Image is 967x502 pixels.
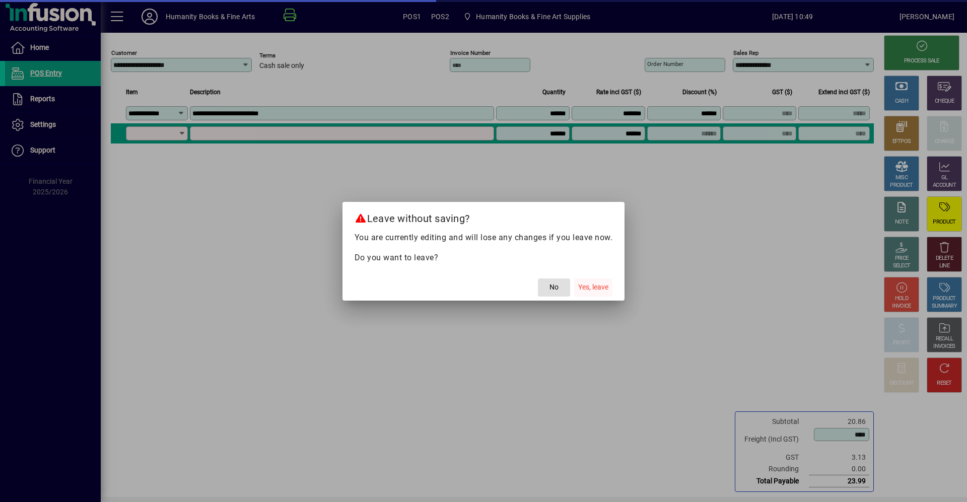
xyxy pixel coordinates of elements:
[578,282,608,293] span: Yes, leave
[342,202,625,231] h2: Leave without saving?
[355,232,613,244] p: You are currently editing and will lose any changes if you leave now.
[538,278,570,297] button: No
[549,282,559,293] span: No
[574,278,612,297] button: Yes, leave
[355,252,613,264] p: Do you want to leave?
